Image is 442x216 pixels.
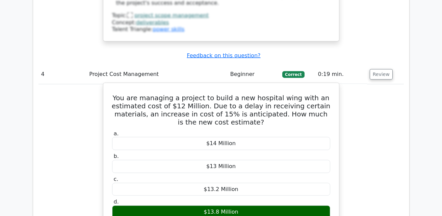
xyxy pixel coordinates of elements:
span: b. [114,153,119,159]
span: a. [114,130,119,137]
span: c. [114,176,119,182]
div: Topic: [112,12,330,19]
a: deliverables [136,19,169,26]
span: Correct [282,71,304,78]
a: project scope management [134,12,209,19]
td: 4 [38,65,87,84]
button: Review [370,69,393,80]
div: Concept: [112,19,330,26]
td: 0:19 min. [315,65,367,84]
div: $14 Million [112,137,330,150]
div: $13 Million [112,160,330,173]
h5: You are managing a project to build a new hospital wing with an estimated cost of $12 Million. Du... [111,94,331,126]
div: $13.2 Million [112,183,330,196]
td: Project Cost Management [86,65,227,84]
a: power skills [153,26,184,32]
div: Talent Triangle: [112,12,330,33]
td: Beginner [228,65,280,84]
span: d. [114,198,119,205]
a: Feedback on this question? [187,52,260,59]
